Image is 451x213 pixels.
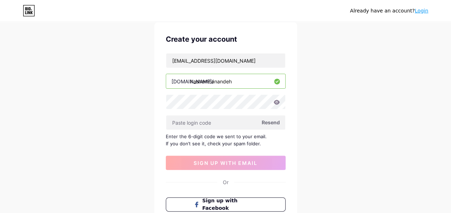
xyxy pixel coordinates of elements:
[171,78,214,85] div: [DOMAIN_NAME]/
[166,53,285,68] input: Email
[166,74,285,88] input: username
[262,119,280,126] span: Resend
[202,197,257,212] span: Sign up with Facebook
[415,8,428,14] a: Login
[194,160,257,166] span: sign up with email
[166,34,286,45] div: Create your account
[166,115,285,130] input: Paste login code
[166,197,286,212] button: Sign up with Facebook
[223,178,229,186] div: Or
[350,7,428,15] div: Already have an account?
[166,156,286,170] button: sign up with email
[166,133,286,147] div: Enter the 6-digit code we sent to your email. If you don’t see it, check your spam folder.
